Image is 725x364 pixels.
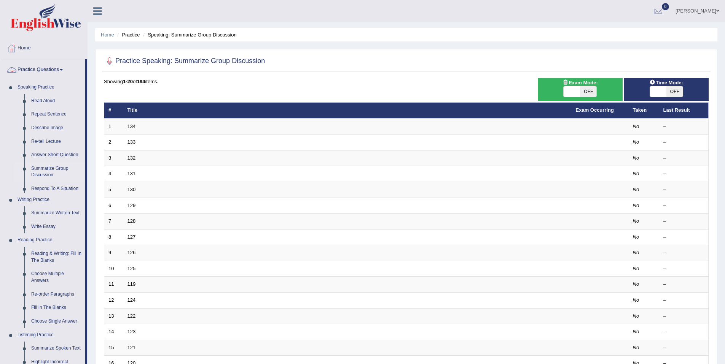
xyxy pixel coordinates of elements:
a: Respond To A Situation [28,182,85,196]
a: Reading Practice [14,233,85,247]
em: No [633,234,639,240]
em: No [633,297,639,303]
a: Home [0,38,87,57]
a: Re-order Paragraphs [28,288,85,301]
em: No [633,203,639,208]
em: No [633,329,639,334]
a: 119 [127,281,136,287]
a: Write Essay [28,220,85,234]
div: – [663,234,704,241]
a: Answer Short Question [28,148,85,162]
a: Summarize Group Discussion [28,162,85,182]
em: No [633,345,639,350]
a: Describe Image [28,121,85,135]
div: – [663,139,704,146]
em: No [633,281,639,287]
div: – [663,186,704,193]
a: Practice Questions [0,59,85,78]
span: OFF [666,86,683,97]
a: Choose Single Answer [28,315,85,328]
a: Repeat Sentence [28,108,85,121]
a: 123 [127,329,136,334]
em: No [633,313,639,319]
div: – [663,218,704,225]
td: 7 [104,214,123,229]
td: 9 [104,245,123,261]
span: 0 [662,3,669,10]
a: 127 [127,234,136,240]
em: No [633,123,639,129]
th: Last Result [659,103,709,119]
div: – [663,328,704,336]
b: 194 [137,79,145,84]
a: 132 [127,155,136,161]
a: Fill In The Blanks [28,301,85,315]
td: 4 [104,166,123,182]
div: – [663,344,704,351]
div: – [663,155,704,162]
td: 10 [104,261,123,277]
em: No [633,171,639,176]
a: 121 [127,345,136,350]
a: Writing Practice [14,193,85,207]
a: Summarize Spoken Text [28,342,85,355]
a: Choose Multiple Answers [28,267,85,287]
em: No [633,266,639,271]
span: Time Mode: [647,79,686,87]
a: Listening Practice [14,328,85,342]
div: – [663,170,704,177]
div: Show exams occurring in exams [538,78,622,101]
th: Taken [629,103,659,119]
em: No [633,218,639,224]
td: 5 [104,182,123,198]
td: 6 [104,198,123,214]
div: – [663,249,704,256]
a: 126 [127,250,136,255]
a: Re-tell Lecture [28,135,85,149]
a: 122 [127,313,136,319]
td: 8 [104,229,123,245]
a: 133 [127,139,136,145]
div: – [663,297,704,304]
a: Speaking Practice [14,81,85,94]
div: – [663,281,704,288]
div: Showing of items. [104,78,709,85]
a: 124 [127,297,136,303]
a: Summarize Written Text [28,206,85,220]
em: No [633,250,639,255]
em: No [633,139,639,145]
a: Read Aloud [28,94,85,108]
a: 129 [127,203,136,208]
div: – [663,202,704,209]
a: 130 [127,187,136,192]
td: 15 [104,340,123,356]
a: 125 [127,266,136,271]
td: 13 [104,308,123,324]
b: 1-20 [123,79,133,84]
em: No [633,155,639,161]
td: 12 [104,292,123,308]
span: OFF [580,86,596,97]
div: – [663,265,704,272]
h2: Practice Speaking: Summarize Group Discussion [104,55,265,67]
a: Home [101,32,114,38]
th: # [104,103,123,119]
a: 128 [127,218,136,224]
em: No [633,187,639,192]
td: 3 [104,150,123,166]
a: Exam Occurring [576,107,614,113]
td: 2 [104,135,123,150]
li: Practice [115,31,140,38]
span: Exam Mode: [559,79,601,87]
div: – [663,123,704,130]
th: Title [123,103,572,119]
td: 1 [104,119,123,135]
a: Reading & Writing: Fill In The Blanks [28,247,85,267]
a: 134 [127,123,136,129]
div: – [663,313,704,320]
td: 11 [104,277,123,293]
td: 14 [104,324,123,340]
li: Speaking: Summarize Group Discussion [141,31,237,38]
a: 131 [127,171,136,176]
